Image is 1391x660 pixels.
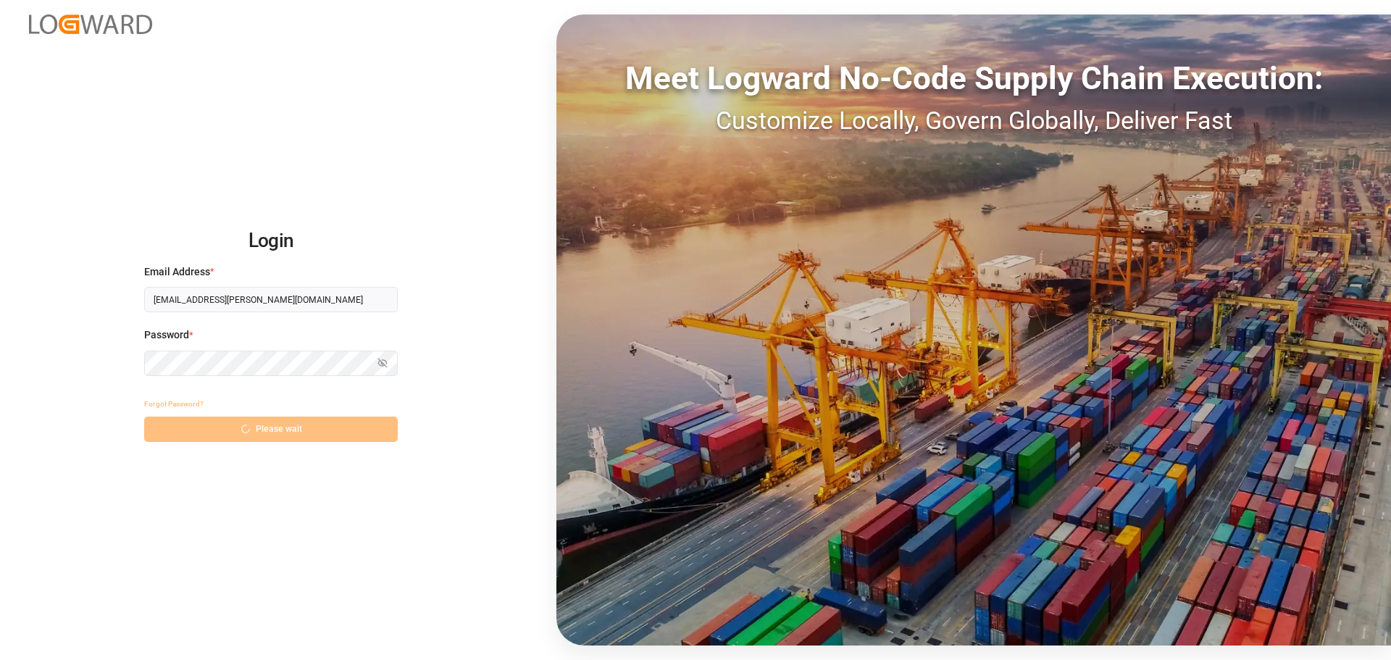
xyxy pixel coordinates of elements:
span: Email Address [144,264,210,280]
div: Meet Logward No-Code Supply Chain Execution: [556,54,1391,102]
div: Customize Locally, Govern Globally, Deliver Fast [556,102,1391,139]
h2: Login [144,218,398,264]
img: Logward_new_orange.png [29,14,152,34]
input: Enter your email [144,287,398,312]
span: Password [144,327,189,343]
